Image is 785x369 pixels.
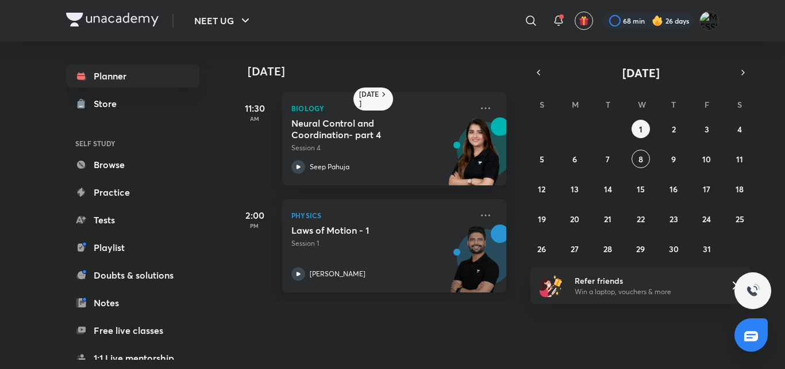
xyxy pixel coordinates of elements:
abbr: October 18, 2025 [736,184,744,195]
a: Tests [66,208,199,231]
abbr: Thursday [671,99,676,110]
a: Practice [66,181,199,204]
abbr: October 31, 2025 [703,244,711,254]
button: October 18, 2025 [730,180,749,198]
button: October 22, 2025 [632,210,650,228]
abbr: Sunday [540,99,544,110]
img: streak [652,15,663,26]
abbr: Monday [572,99,579,110]
button: October 15, 2025 [632,180,650,198]
button: October 12, 2025 [533,180,551,198]
a: Browse [66,153,199,176]
button: October 10, 2025 [698,150,716,168]
a: Store [66,92,199,115]
abbr: October 4, 2025 [737,124,742,135]
button: October 5, 2025 [533,150,551,168]
img: MESSI [699,11,719,31]
abbr: October 28, 2025 [603,244,612,254]
div: Store [94,97,124,111]
button: October 23, 2025 [664,210,683,228]
button: October 29, 2025 [632,239,650,258]
button: October 14, 2025 [599,180,617,198]
abbr: October 26, 2025 [537,244,546,254]
p: Biology [291,101,472,115]
a: Doubts & solutions [66,264,199,287]
button: October 26, 2025 [533,239,551,258]
span: [DATE] [622,65,660,81]
h6: SELF STUDY [66,134,199,153]
p: Session 1 [291,238,472,249]
p: Physics [291,208,472,222]
abbr: October 11, 2025 [736,154,743,165]
h6: [DATE] [359,90,379,108]
abbr: October 13, 2025 [571,184,579,195]
p: Win a laptop, vouchers & more [575,287,716,297]
img: ttu [746,284,760,298]
a: Playlist [66,236,199,259]
abbr: October 16, 2025 [669,184,678,195]
img: unacademy [443,225,506,304]
abbr: October 14, 2025 [604,184,612,195]
abbr: October 10, 2025 [702,154,711,165]
h4: [DATE] [248,64,518,78]
abbr: October 7, 2025 [606,154,610,165]
button: October 3, 2025 [698,120,716,138]
abbr: October 1, 2025 [639,124,642,135]
h5: 2:00 [232,208,278,222]
button: October 2, 2025 [664,120,683,138]
abbr: October 19, 2025 [538,214,546,225]
button: October 7, 2025 [599,150,617,168]
button: [DATE] [547,64,735,81]
h6: Refer friends [575,275,716,287]
a: Planner [66,64,199,88]
button: October 6, 2025 [565,150,584,168]
a: Notes [66,291,199,314]
abbr: October 23, 2025 [669,214,678,225]
abbr: Friday [705,99,709,110]
abbr: October 15, 2025 [637,184,645,195]
button: October 17, 2025 [698,180,716,198]
button: October 28, 2025 [599,239,617,258]
abbr: October 22, 2025 [637,214,645,225]
button: October 9, 2025 [664,150,683,168]
abbr: Tuesday [606,99,610,110]
abbr: Wednesday [638,99,646,110]
img: Company Logo [66,13,159,26]
abbr: October 3, 2025 [705,124,709,135]
abbr: October 17, 2025 [703,184,710,195]
p: Seep Pahuja [310,162,349,172]
abbr: October 6, 2025 [572,154,577,165]
abbr: October 27, 2025 [571,244,579,254]
abbr: October 21, 2025 [604,214,611,225]
button: October 30, 2025 [664,239,683,258]
abbr: October 5, 2025 [540,154,544,165]
a: Free live classes [66,319,199,342]
p: [PERSON_NAME] [310,269,365,279]
abbr: October 20, 2025 [570,214,579,225]
button: October 8, 2025 [632,150,650,168]
h5: Neural Control and Coordination- part 4 [291,117,434,140]
img: unacademy [443,117,506,197]
button: NEET UG [187,9,259,32]
button: October 31, 2025 [698,239,716,258]
abbr: Saturday [737,99,742,110]
p: Session 4 [291,143,472,153]
a: Company Logo [66,13,159,29]
img: avatar [579,16,589,26]
button: October 25, 2025 [730,210,749,228]
button: October 21, 2025 [599,210,617,228]
button: October 27, 2025 [565,239,584,258]
abbr: October 30, 2025 [669,244,679,254]
h5: 11:30 [232,101,278,115]
button: October 16, 2025 [664,180,683,198]
button: October 13, 2025 [565,180,584,198]
abbr: October 24, 2025 [702,214,711,225]
button: avatar [575,12,593,30]
abbr: October 29, 2025 [636,244,645,254]
button: October 20, 2025 [565,210,584,228]
abbr: October 9, 2025 [671,154,676,165]
abbr: October 25, 2025 [736,214,744,225]
abbr: October 2, 2025 [672,124,676,135]
button: October 11, 2025 [730,150,749,168]
h5: Laws of Motion - 1 [291,225,434,236]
